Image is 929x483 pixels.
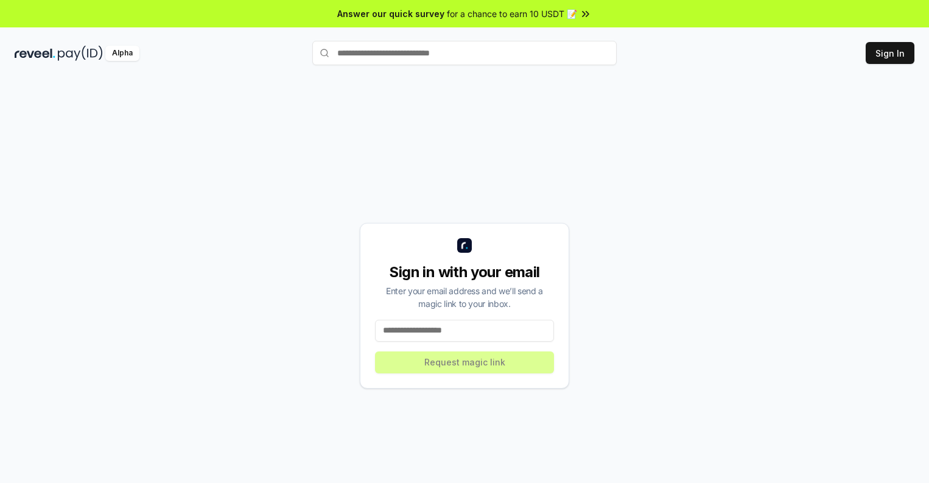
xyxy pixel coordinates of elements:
[866,42,914,64] button: Sign In
[447,7,577,20] span: for a chance to earn 10 USDT 📝
[15,46,55,61] img: reveel_dark
[58,46,103,61] img: pay_id
[375,284,554,310] div: Enter your email address and we’ll send a magic link to your inbox.
[337,7,444,20] span: Answer our quick survey
[457,238,472,253] img: logo_small
[375,263,554,282] div: Sign in with your email
[105,46,139,61] div: Alpha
